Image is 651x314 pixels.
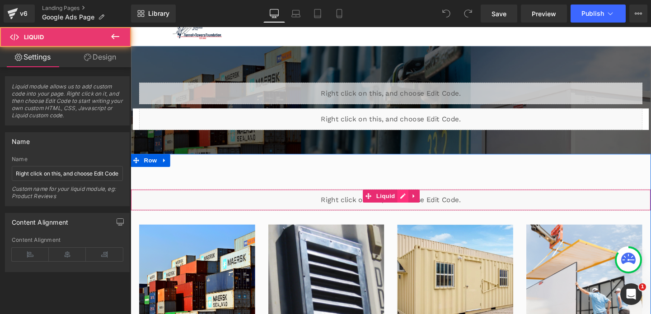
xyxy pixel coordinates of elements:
[521,5,567,23] a: Preview
[620,283,642,305] iframe: Intercom live chat
[292,171,304,184] a: Expand / Collapse
[42,5,131,12] a: Landing Pages
[12,133,30,147] span: Row
[285,5,307,23] a: Laptop
[67,47,133,67] a: Design
[492,9,506,18] span: Save
[639,283,646,291] span: 1
[307,5,328,23] a: Tablet
[581,10,604,17] span: Publish
[42,14,94,21] span: Google Ads Page
[571,5,626,23] button: Publish
[263,5,285,23] a: Desktop
[18,8,29,19] div: v6
[24,33,44,41] span: Liquid
[30,133,42,147] a: Expand / Collapse
[12,213,68,226] div: Content Alignment
[459,5,477,23] button: Redo
[12,237,123,243] div: Content Alignment
[532,9,556,18] span: Preview
[12,185,123,206] div: Custom name for your liquid module, eg: Product Reviews
[12,133,30,145] div: Name
[437,5,455,23] button: Undo
[328,5,350,23] a: Mobile
[12,83,123,125] span: Liquid module allows us to add custom code into your page. Right click on it, and then choose Edi...
[4,5,35,23] a: v6
[12,156,123,162] div: Name
[629,5,647,23] button: More
[148,9,169,18] span: Library
[256,171,280,184] span: Liquid
[131,5,176,23] a: New Library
